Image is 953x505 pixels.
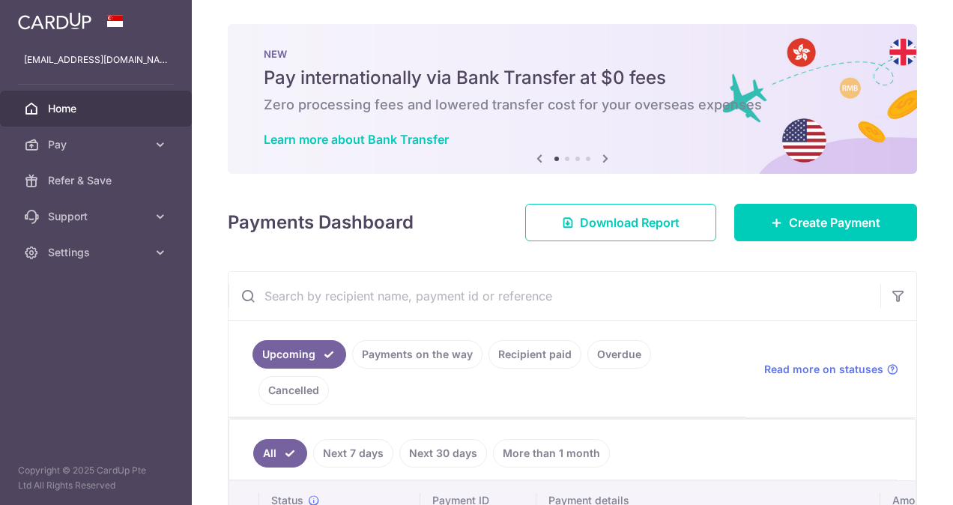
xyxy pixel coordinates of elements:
[352,340,482,369] a: Payments on the way
[264,96,881,114] h6: Zero processing fees and lowered transfer cost for your overseas expenses
[24,52,168,67] p: [EMAIL_ADDRESS][DOMAIN_NAME]
[488,340,581,369] a: Recipient paid
[493,439,610,468] a: More than 1 month
[580,214,680,232] span: Download Report
[399,439,487,468] a: Next 30 days
[228,24,917,174] img: Bank transfer banner
[789,214,880,232] span: Create Payment
[18,12,91,30] img: CardUp
[48,173,147,188] span: Refer & Save
[587,340,651,369] a: Overdue
[313,439,393,468] a: Next 7 days
[264,48,881,60] p: NEW
[258,376,329,405] a: Cancelled
[48,209,147,224] span: Support
[252,340,346,369] a: Upcoming
[229,272,880,320] input: Search by recipient name, payment id or reference
[525,204,716,241] a: Download Report
[764,362,883,377] span: Read more on statuses
[48,101,147,116] span: Home
[253,439,307,468] a: All
[48,245,147,260] span: Settings
[264,132,449,147] a: Learn more about Bank Transfer
[228,209,414,236] h4: Payments Dashboard
[264,66,881,90] h5: Pay internationally via Bank Transfer at $0 fees
[734,204,917,241] a: Create Payment
[48,137,147,152] span: Pay
[764,362,898,377] a: Read more on statuses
